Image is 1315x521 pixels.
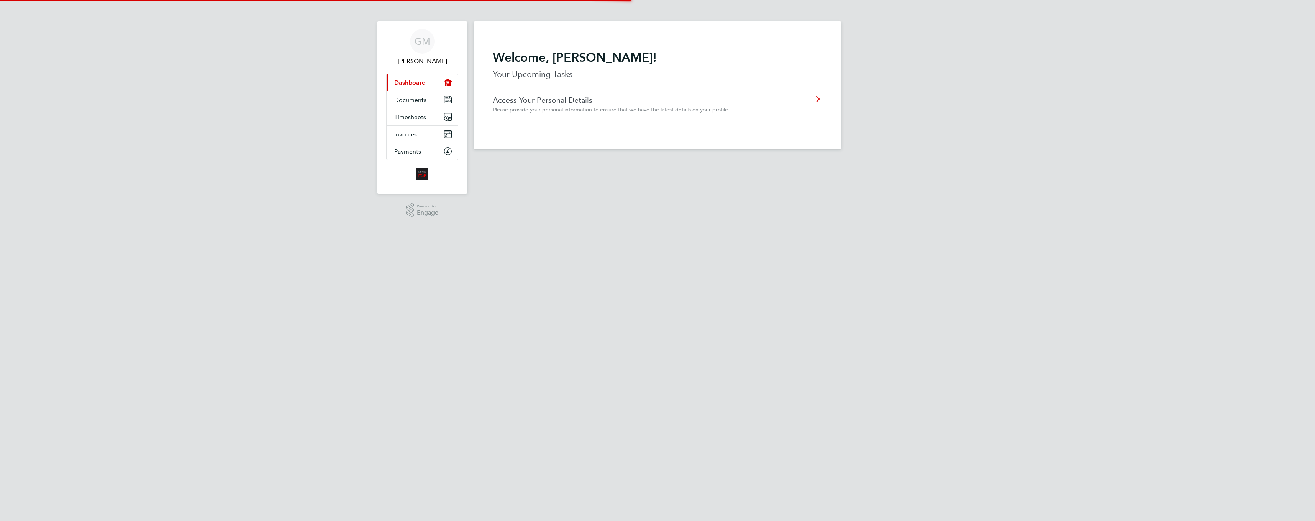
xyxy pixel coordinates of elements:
[386,168,458,180] a: Go to home page
[417,203,438,210] span: Powered by
[493,68,822,80] p: Your Upcoming Tasks
[394,148,421,155] span: Payments
[387,91,458,108] a: Documents
[394,79,426,86] span: Dashboard
[387,126,458,143] a: Invoices
[377,21,467,194] nav: Main navigation
[387,74,458,91] a: Dashboard
[387,143,458,160] a: Payments
[493,106,730,113] span: Please provide your personal information to ensure that we have the latest details on your profile.
[406,203,439,218] a: Powered byEngage
[417,210,438,216] span: Engage
[386,29,458,66] a: GM[PERSON_NAME]
[386,57,458,66] span: Glynn Marlow
[387,108,458,125] a: Timesheets
[493,95,779,105] a: Access Your Personal Details
[394,96,426,103] span: Documents
[415,36,430,46] span: GM
[493,50,822,65] h2: Welcome, [PERSON_NAME]!
[394,113,426,121] span: Timesheets
[394,131,417,138] span: Invoices
[416,168,428,180] img: alliancemsp-logo-retina.png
